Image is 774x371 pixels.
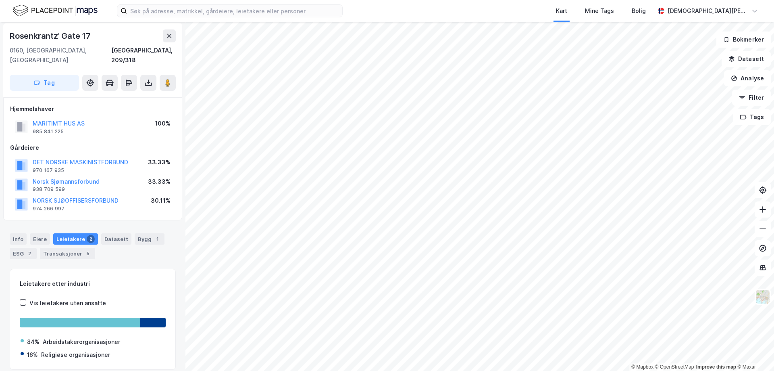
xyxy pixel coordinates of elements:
[43,337,120,347] div: Arbeidstakerorganisasjoner
[10,143,175,153] div: Gårdeiere
[585,6,614,16] div: Mine Tags
[722,51,771,67] button: Datasett
[148,177,171,187] div: 33.33%
[33,167,64,174] div: 970 167 935
[631,364,653,370] a: Mapbox
[10,46,111,65] div: 0160, [GEOGRAPHIC_DATA], [GEOGRAPHIC_DATA]
[716,31,771,48] button: Bokmerker
[30,233,50,245] div: Eiere
[33,186,65,193] div: 938 709 599
[10,29,92,42] div: Rosenkrantz' Gate 17
[29,298,106,308] div: Vis leietakere uten ansatte
[10,233,27,245] div: Info
[101,233,131,245] div: Datasett
[724,70,771,86] button: Analyse
[755,289,770,304] img: Z
[41,350,110,360] div: Religiøse organisasjoner
[33,128,64,135] div: 985 841 225
[668,6,748,16] div: [DEMOGRAPHIC_DATA][PERSON_NAME]
[10,75,79,91] button: Tag
[655,364,694,370] a: OpenStreetMap
[155,119,171,128] div: 100%
[135,233,164,245] div: Bygg
[53,233,98,245] div: Leietakere
[696,364,736,370] a: Improve this map
[734,332,774,371] iframe: Chat Widget
[10,248,37,259] div: ESG
[25,249,33,258] div: 2
[27,350,38,360] div: 16%
[27,337,40,347] div: 84%
[632,6,646,16] div: Bolig
[84,249,92,258] div: 5
[10,104,175,114] div: Hjemmelshaver
[40,248,95,259] div: Transaksjoner
[33,205,64,212] div: 974 266 997
[153,235,161,243] div: 1
[87,235,95,243] div: 2
[151,196,171,205] div: 30.11%
[732,90,771,106] button: Filter
[148,157,171,167] div: 33.33%
[20,279,166,289] div: Leietakere etter industri
[733,109,771,125] button: Tags
[127,5,342,17] input: Søk på adresse, matrikkel, gårdeiere, leietakere eller personer
[556,6,567,16] div: Kart
[111,46,176,65] div: [GEOGRAPHIC_DATA], 209/318
[13,4,98,18] img: logo.f888ab2527a4732fd821a326f86c7f29.svg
